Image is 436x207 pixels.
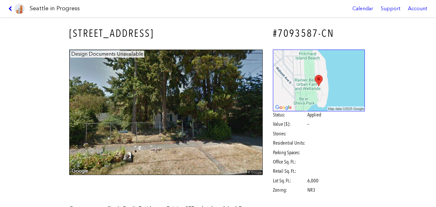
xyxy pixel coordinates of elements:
[307,111,321,118] span: Applied
[273,111,306,118] span: Status:
[273,177,306,184] span: Lot Sq. Ft.:
[273,187,306,194] span: Zoning:
[273,26,365,41] h4: #7093587-CN
[69,26,263,41] h3: [STREET_ADDRESS]
[273,158,306,165] span: Office Sq. Ft.:
[273,139,306,147] span: Residential Units:
[307,121,309,128] span: –
[307,187,315,194] span: NR3
[70,51,144,58] figcaption: Design Documents Unavailable
[273,130,306,137] span: Stories:
[273,149,306,156] span: Parking Spaces:
[307,177,319,184] span: 6,000
[30,4,80,12] h1: Seattle in Progress
[14,4,25,14] img: favicon-96x96.png
[273,50,365,111] img: staticmap
[273,121,306,128] span: Value ($):
[273,168,306,175] span: Retail Sq. Ft.:
[69,50,263,175] img: 8637_ISLAND_DR_S_SEATTLE.jpg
